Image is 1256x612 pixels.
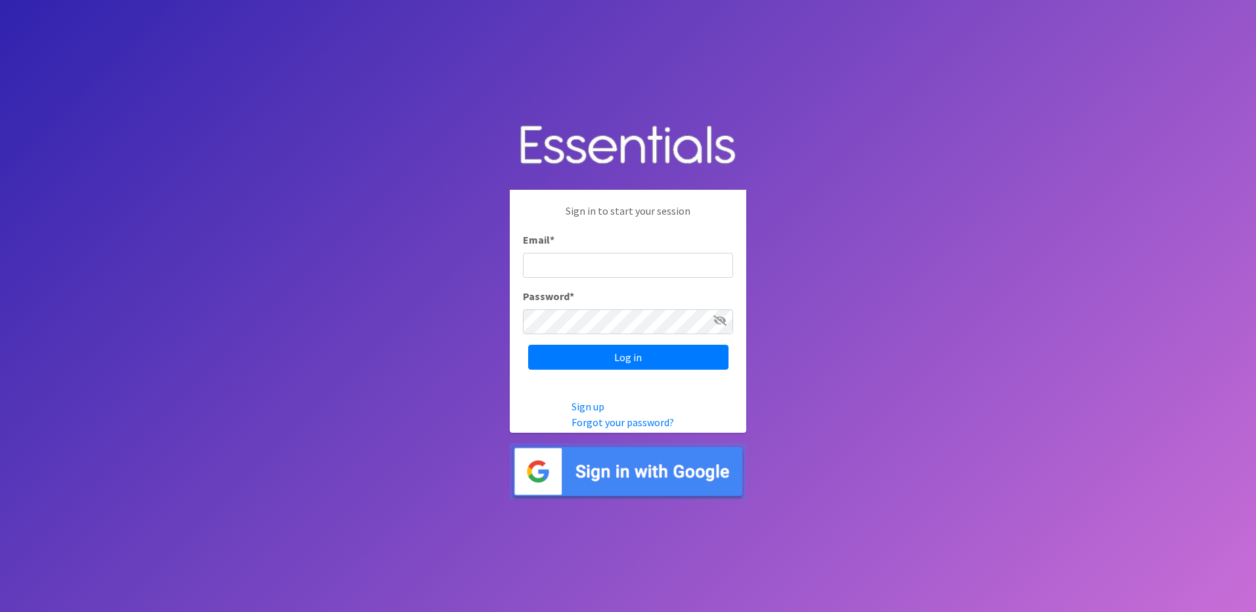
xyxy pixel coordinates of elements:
[523,232,554,248] label: Email
[570,290,574,303] abbr: required
[572,400,604,413] a: Sign up
[510,443,746,500] img: Sign in with Google
[528,345,729,370] input: Log in
[572,416,674,429] a: Forgot your password?
[523,288,574,304] label: Password
[510,112,746,180] img: Human Essentials
[523,203,733,232] p: Sign in to start your session
[550,233,554,246] abbr: required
